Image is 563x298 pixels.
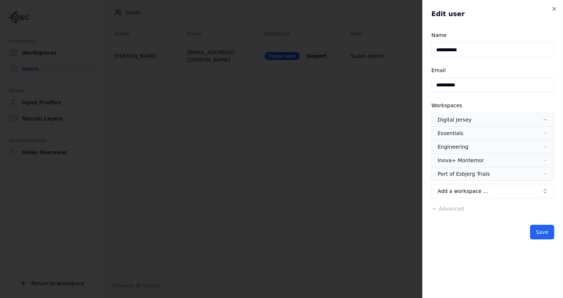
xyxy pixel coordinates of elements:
[439,206,464,212] span: Advanced
[431,32,446,38] label: Name
[438,130,463,137] div: Essentials
[431,67,446,73] label: Email
[431,9,554,19] h2: Edit user
[438,170,490,178] div: Port of Esbjerg Trials
[431,205,464,212] button: Advanced
[431,103,462,108] label: Workspaces
[438,116,472,123] div: Digital Jersey
[438,143,468,150] div: Engineering
[438,187,488,195] span: Add a workspace …
[530,225,554,239] button: Save
[438,157,484,164] div: Inova+ Montemor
